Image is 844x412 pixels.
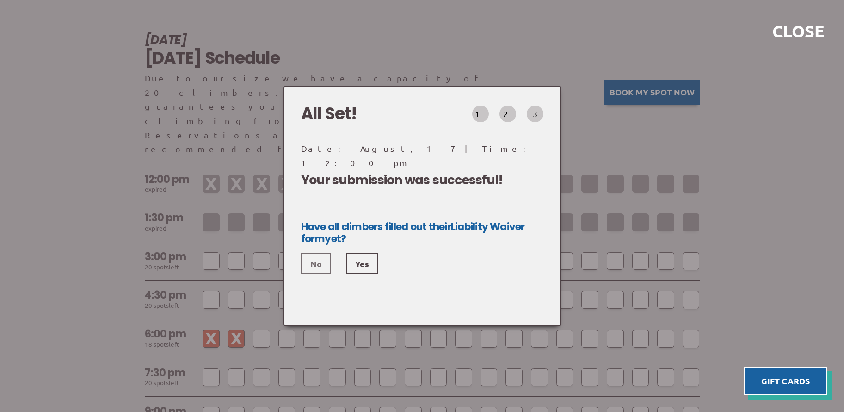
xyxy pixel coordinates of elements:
[301,219,525,246] a: Liability Waiver form
[301,253,331,274] a: No
[301,173,543,187] h1: Your submission was successful!
[472,106,489,122] button: 1
[301,144,539,168] span: | Time: 12:00 pm
[346,253,378,274] a: Yes
[301,221,543,245] h2: Have all climbers filled out their yet?
[499,106,516,122] button: 2
[527,106,543,122] button: 3
[770,17,827,46] button: Close
[301,144,458,153] span: Date: August, 17
[301,103,357,125] h3: All Set!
